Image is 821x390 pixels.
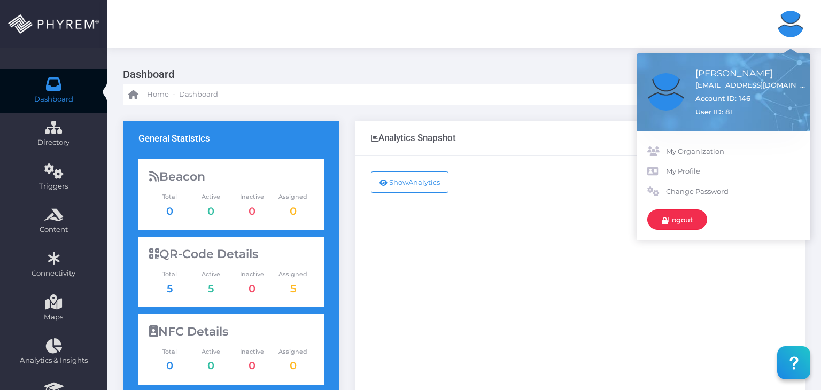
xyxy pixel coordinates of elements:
[147,89,169,100] span: Home
[290,282,296,295] a: 5
[7,181,100,192] span: Triggers
[167,282,173,295] a: 5
[371,132,456,143] div: Analytics Snapshot
[647,161,800,182] a: My Profile
[695,80,808,91] a: [EMAIL_ADDRESS][DOMAIN_NAME]
[149,325,314,339] div: NFC Details
[695,107,808,118] div: User ID: 81
[273,347,314,356] span: Assigned
[44,312,63,323] span: Maps
[149,247,314,261] div: QR-Code Details
[389,178,408,186] span: Show
[138,133,210,144] h3: General Statistics
[149,192,190,201] span: Total
[231,192,273,201] span: Inactive
[695,67,808,80] span: Conrad Smith
[7,268,100,279] span: Connectivity
[190,270,231,279] span: Active
[695,93,750,104] div: Account ID: 146
[7,224,100,235] span: Content
[249,282,255,295] a: 0
[666,186,800,197] span: Change Password
[666,146,800,157] span: My Organization
[179,89,218,100] span: Dashboard
[7,355,100,366] span: Analytics & Insights
[249,359,255,372] a: 0
[249,205,255,217] a: 0
[647,209,707,230] a: Logout
[273,192,314,201] span: Assigned
[123,64,797,84] h3: Dashboard
[166,205,173,217] a: 0
[128,84,169,105] a: Home
[647,142,800,162] a: My Organization
[666,166,800,177] span: My Profile
[231,270,273,279] span: Inactive
[166,359,173,372] a: 0
[149,270,190,279] span: Total
[179,84,218,105] a: Dashboard
[207,205,214,217] a: 0
[231,347,273,356] span: Inactive
[149,347,190,356] span: Total
[34,94,73,105] span: Dashboard
[647,182,800,202] a: Change Password
[149,170,314,184] div: Beacon
[273,270,314,279] span: Assigned
[207,359,214,372] a: 0
[371,171,448,193] button: ShowAnalytics
[7,137,100,148] span: Directory
[171,89,177,100] li: -
[290,359,297,372] a: 0
[190,192,231,201] span: Active
[190,347,231,356] span: Active
[208,282,214,295] a: 5
[290,205,297,217] a: 0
